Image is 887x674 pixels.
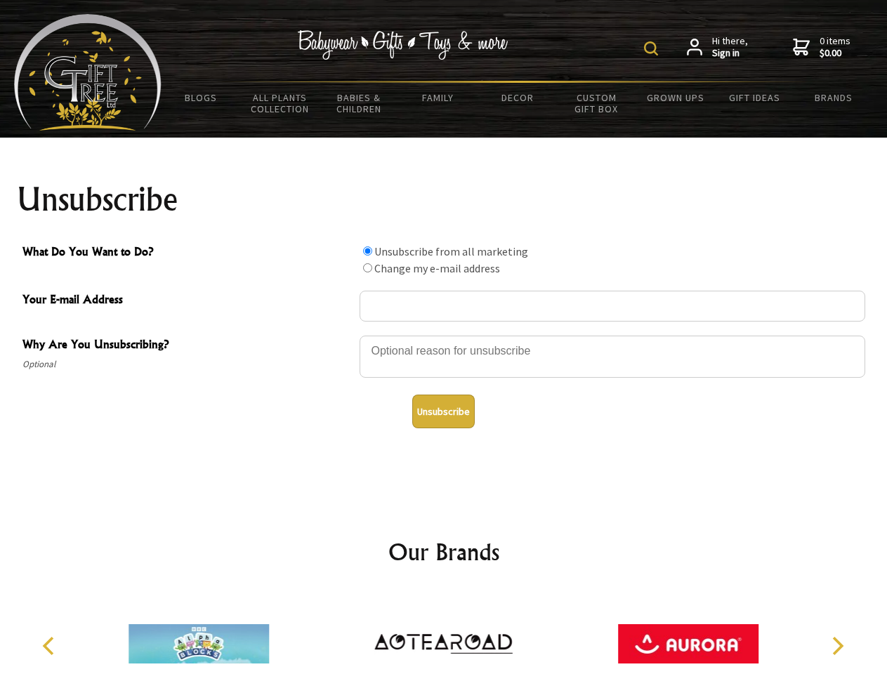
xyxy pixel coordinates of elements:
a: Decor [478,83,557,112]
button: Unsubscribe [412,395,475,428]
a: BLOGS [162,83,241,112]
img: Babywear - Gifts - Toys & more [298,30,508,60]
label: Unsubscribe from all marketing [374,244,528,258]
img: Babyware - Gifts - Toys and more... [14,14,162,131]
span: Optional [22,356,353,373]
input: What Do You Want to Do? [363,246,372,256]
span: 0 items [820,34,850,60]
input: Your E-mail Address [360,291,865,322]
label: Change my e-mail address [374,261,500,275]
a: Brands [794,83,874,112]
strong: $0.00 [820,47,850,60]
span: Hi there, [712,35,748,60]
span: Your E-mail Address [22,291,353,311]
h2: Our Brands [28,535,860,569]
a: 0 items$0.00 [793,35,850,60]
span: What Do You Want to Do? [22,243,353,263]
a: Babies & Children [320,83,399,124]
a: Grown Ups [636,83,715,112]
a: Custom Gift Box [557,83,636,124]
strong: Sign in [712,47,748,60]
button: Next [822,630,853,661]
img: product search [644,41,658,55]
h1: Unsubscribe [17,183,871,216]
button: Previous [35,630,66,661]
input: What Do You Want to Do? [363,263,372,272]
span: Why Are You Unsubscribing? [22,336,353,356]
a: Hi there,Sign in [687,35,748,60]
a: Family [399,83,478,112]
textarea: Why Are You Unsubscribing? [360,336,865,378]
a: All Plants Collection [241,83,320,124]
a: Gift Ideas [715,83,794,112]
